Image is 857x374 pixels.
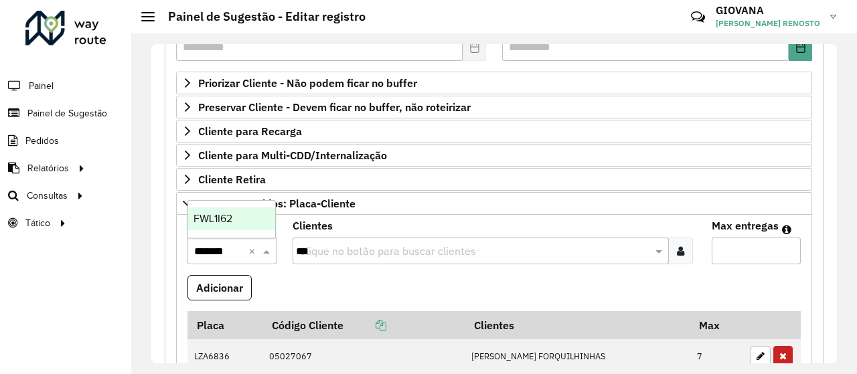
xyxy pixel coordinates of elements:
[343,318,386,332] a: Copiar
[465,339,690,374] td: [PERSON_NAME] FORQUILHINHAS
[27,189,68,203] span: Consultas
[187,339,262,374] td: LZA6836
[25,134,59,148] span: Pedidos
[27,106,107,120] span: Painel de Sugestão
[248,243,260,259] span: Clear all
[25,216,50,230] span: Tático
[198,102,471,112] span: Preservar Cliente - Devem ficar no buffer, não roteirizar
[262,339,465,374] td: 05027067
[716,17,820,29] span: [PERSON_NAME] RENOSTO
[176,96,812,118] a: Preservar Cliente - Devem ficar no buffer, não roteirizar
[198,174,266,185] span: Cliente Retira
[193,213,232,224] span: FWL1I62
[789,34,812,61] button: Choose Date
[198,126,302,136] span: Cliente para Recarga
[198,198,356,209] span: Mapas Sugeridos: Placa-Cliente
[198,150,387,161] span: Cliente para Multi-CDD/Internalização
[155,9,366,24] h2: Painel de Sugestão - Editar registro
[690,339,744,374] td: 7
[176,192,812,215] a: Mapas Sugeridos: Placa-Cliente
[29,79,54,93] span: Painel
[187,275,252,300] button: Adicionar
[27,161,69,175] span: Relatórios
[176,144,812,167] a: Cliente para Multi-CDD/Internalização
[176,168,812,191] a: Cliente Retira
[716,4,820,17] h3: GIOVANA
[187,200,276,238] ng-dropdown-panel: Options list
[684,3,712,31] a: Contato Rápido
[690,311,744,339] th: Max
[187,311,262,339] th: Placa
[176,72,812,94] a: Priorizar Cliente - Não podem ficar no buffer
[782,224,791,235] em: Máximo de clientes que serão colocados na mesma rota com os clientes informados
[176,120,812,143] a: Cliente para Recarga
[198,78,417,88] span: Priorizar Cliente - Não podem ficar no buffer
[262,311,465,339] th: Código Cliente
[712,217,779,233] label: Max entregas
[293,217,333,233] label: Clientes
[465,311,690,339] th: Clientes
